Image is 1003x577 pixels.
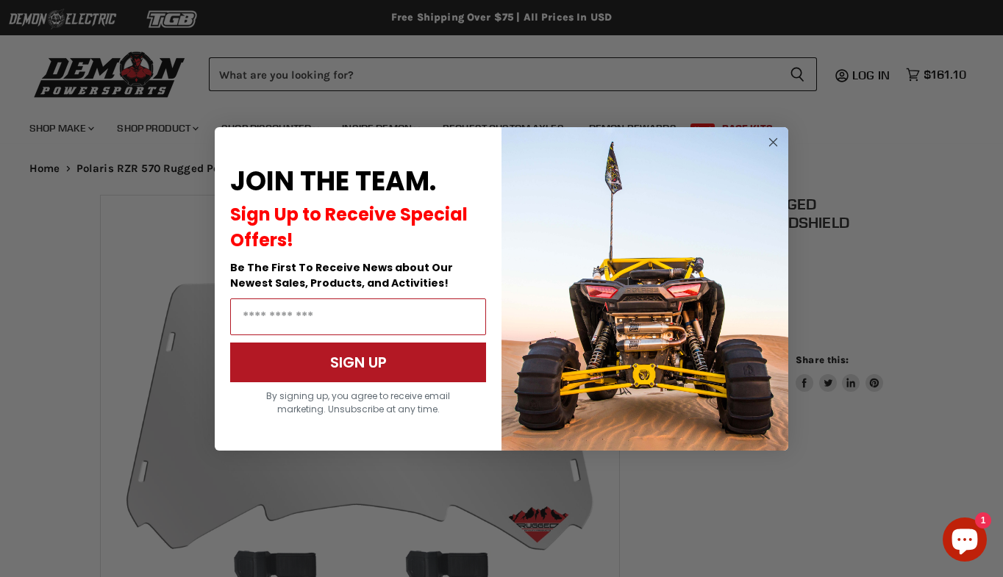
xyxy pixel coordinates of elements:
span: Be The First To Receive News about Our Newest Sales, Products, and Activities! [230,260,453,290]
inbox-online-store-chat: Shopify online store chat [938,517,991,565]
span: Sign Up to Receive Special Offers! [230,202,468,252]
button: Close dialog [764,133,782,151]
span: JOIN THE TEAM. [230,162,436,200]
button: SIGN UP [230,343,486,382]
span: By signing up, you agree to receive email marketing. Unsubscribe at any time. [266,390,450,415]
img: a9095488-b6e7-41ba-879d-588abfab540b.jpeg [501,127,788,451]
input: Email Address [230,298,486,335]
